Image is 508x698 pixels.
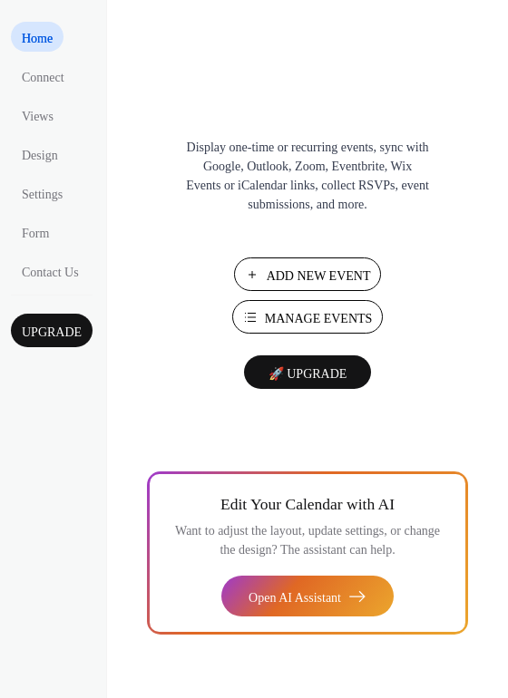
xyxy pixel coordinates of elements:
a: Views [11,100,64,130]
span: Form [22,224,49,243]
button: Manage Events [232,300,384,334]
span: Connect [22,68,64,87]
span: Settings [22,185,63,204]
button: 🚀 Upgrade [244,355,372,389]
a: Connect [11,61,75,91]
span: Contact Us [22,263,79,282]
a: Home [11,22,63,52]
span: Upgrade [22,323,82,342]
span: Add New Event [267,267,371,286]
a: Design [11,139,69,169]
a: Contact Us [11,256,90,286]
span: Design [22,146,58,165]
span: Edit Your Calendar with AI [220,491,395,517]
button: Add New Event [234,257,382,291]
a: Settings [11,178,73,208]
span: Manage Events [265,309,373,328]
button: Upgrade [11,314,93,347]
span: Want to adjust the layout, update settings, or change the design? The assistant can help. [175,524,440,557]
span: Home [22,29,53,48]
span: 🚀 Upgrade [255,367,361,381]
button: Open AI Assistant [221,576,394,616]
a: Form [11,217,60,247]
span: Display one-time or recurring events, sync with Google, Outlook, Zoom, Eventbrite, Wix Events or ... [185,138,430,214]
span: Open AI Assistant [249,588,341,607]
span: Views [22,107,54,126]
